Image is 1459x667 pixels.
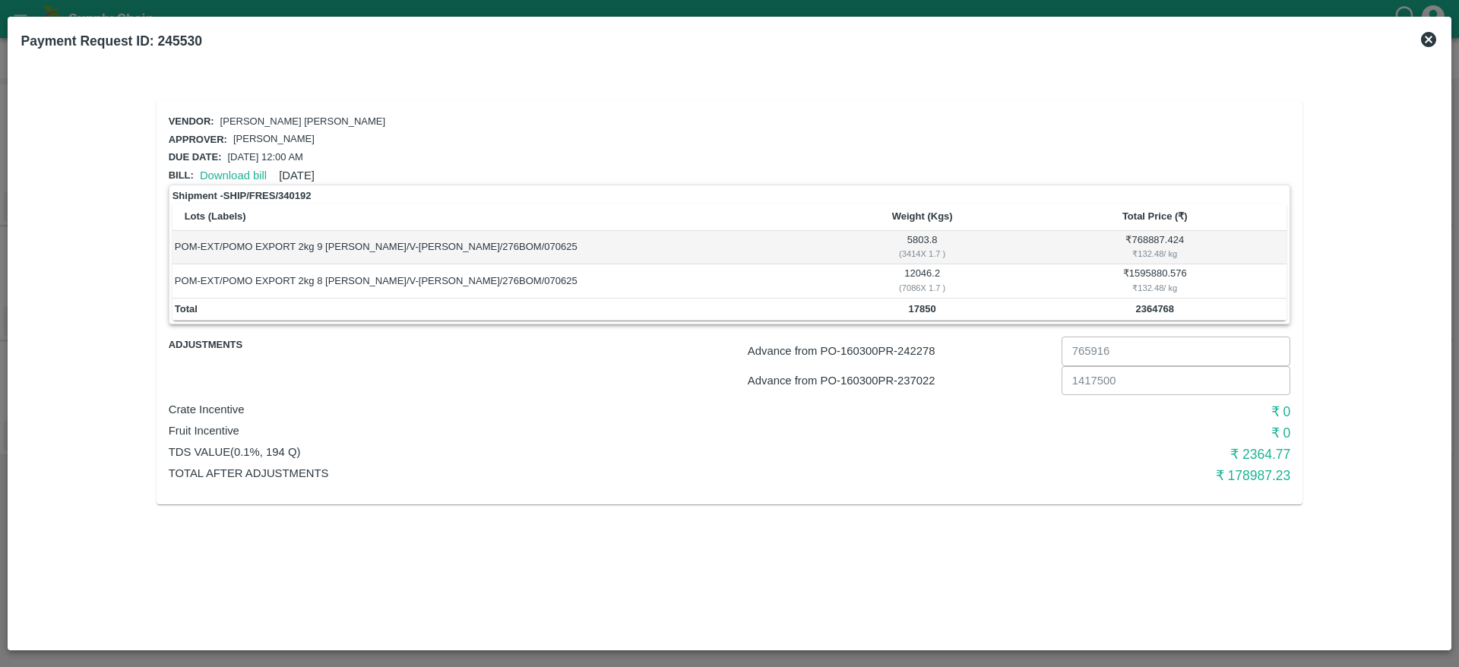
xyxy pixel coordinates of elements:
[175,303,198,315] b: Total
[169,337,356,354] span: Adjustments
[1023,264,1287,298] td: ₹ 1595880.576
[169,134,227,145] span: Approver:
[200,169,267,182] a: Download bill
[1062,337,1291,365] input: Advance
[21,33,202,49] b: Payment Request ID: 245530
[821,264,1023,298] td: 12046.2
[169,401,916,418] p: Crate Incentive
[892,210,953,222] b: Weight (Kgs)
[1025,281,1284,295] div: ₹ 132.48 / kg
[233,132,315,147] p: [PERSON_NAME]
[220,115,385,129] p: [PERSON_NAME] [PERSON_NAME]
[185,210,246,222] b: Lots (Labels)
[916,422,1290,444] h6: ₹ 0
[169,169,194,181] span: Bill:
[1025,247,1284,261] div: ₹ 132.48 / kg
[916,444,1290,465] h6: ₹ 2364.77
[172,188,312,204] strong: Shipment - SHIP/FRES/340192
[1135,303,1174,315] b: 2364768
[1062,366,1291,395] input: Advance
[748,372,1055,389] p: Advance from PO- 160300 PR- 237022
[909,303,936,315] b: 17850
[1122,210,1188,222] b: Total Price (₹)
[916,465,1290,486] h6: ₹ 178987.23
[916,401,1290,422] h6: ₹ 0
[172,264,821,298] td: POM-EXT/POMO EXPORT 2kg 8 [PERSON_NAME]/V-[PERSON_NAME]/276BOM/070625
[169,422,916,439] p: Fruit Incentive
[821,231,1023,264] td: 5803.8
[169,444,916,460] p: TDS VALUE (0.1%, 194 Q)
[172,231,821,264] td: POM-EXT/POMO EXPORT 2kg 9 [PERSON_NAME]/V-[PERSON_NAME]/276BOM/070625
[279,169,315,182] span: [DATE]
[824,247,1021,261] div: ( 3414 X 1.7 )
[1023,231,1287,264] td: ₹ 768887.424
[169,151,222,163] span: Due date:
[227,150,302,165] p: [DATE] 12:00 AM
[824,281,1021,295] div: ( 7086 X 1.7 )
[748,343,1055,359] p: Advance from PO- 160300 PR- 242278
[169,115,214,127] span: Vendor:
[169,465,916,482] p: Total After adjustments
